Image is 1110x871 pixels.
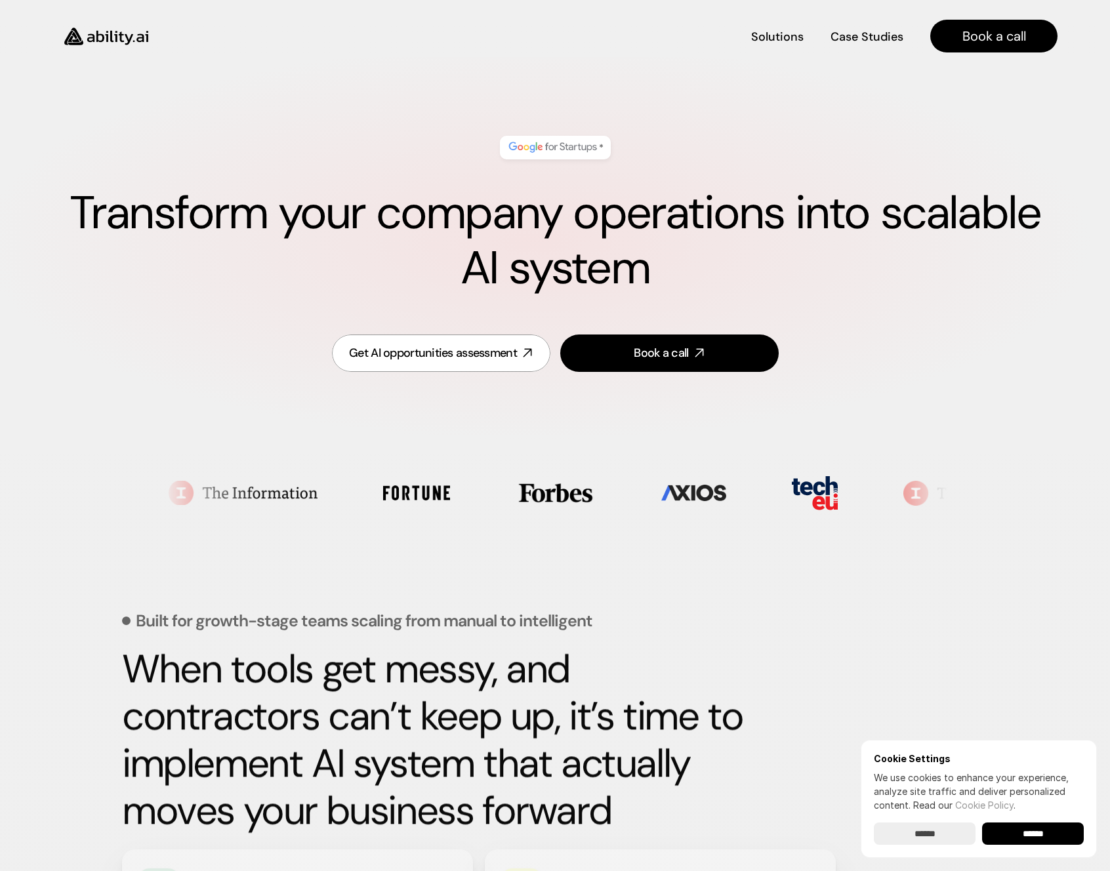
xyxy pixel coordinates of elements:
[634,345,688,361] div: Book a call
[930,20,1058,52] a: Book a call
[136,613,592,629] p: Built for growth-stage teams scaling from manual to intelligent
[167,20,1058,52] nav: Main navigation
[874,753,1084,764] h6: Cookie Settings
[913,800,1016,811] span: Read our .
[122,643,752,836] strong: When tools get messy, and contractors can’t keep up, it’s time to implement AI system that actual...
[332,334,550,372] a: Get AI opportunities assessment
[349,345,517,361] div: Get AI opportunities assessment
[560,334,779,372] a: Book a call
[751,25,804,48] a: Solutions
[751,29,804,45] h4: Solutions
[831,29,903,45] h4: Case Studies
[874,771,1084,812] p: We use cookies to enhance your experience, analyze site traffic and deliver personalized content.
[962,27,1026,45] h4: Book a call
[52,186,1058,296] h1: Transform your company operations into scalable AI system
[830,25,904,48] a: Case Studies
[955,800,1014,811] a: Cookie Policy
